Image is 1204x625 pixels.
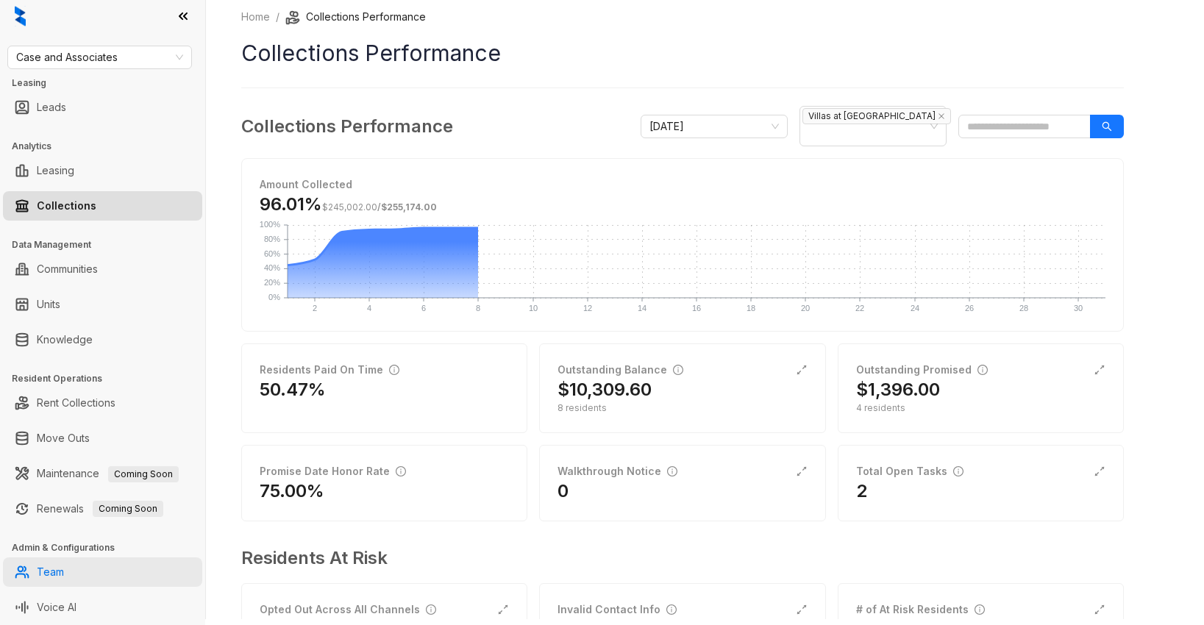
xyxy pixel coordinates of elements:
img: logo [15,6,26,26]
span: expand-alt [1094,465,1105,477]
text: 22 [855,304,864,312]
text: 16 [692,304,701,312]
span: October 2025 [649,115,779,137]
h2: 50.47% [260,378,326,401]
h2: $1,396.00 [856,378,940,401]
li: Collections Performance [285,9,426,25]
li: Rent Collections [3,388,202,418]
span: info-circle [396,466,406,476]
div: Invalid Contact Info [558,601,677,618]
div: Outstanding Promised [856,362,988,378]
a: Rent Collections [37,388,115,418]
li: Voice AI [3,593,202,622]
span: info-circle [953,466,963,476]
span: expand-alt [497,604,509,615]
li: Units [3,290,202,319]
h2: $10,309.60 [558,378,652,401]
a: Knowledge [37,325,93,354]
li: Leasing [3,156,202,185]
text: 28 [1019,304,1028,312]
a: Move Outs [37,424,90,453]
div: 4 residents [856,401,1105,415]
span: expand-alt [1094,364,1105,376]
a: Leads [37,93,66,122]
span: Case and Associates [16,46,183,68]
text: 60% [264,249,280,258]
h3: Collections Performance [241,113,453,140]
h3: Admin & Configurations [12,541,205,554]
text: 10 [529,304,538,312]
span: expand-alt [796,364,808,376]
text: 4 [367,304,371,312]
text: 2 [313,304,317,312]
h2: 2 [856,479,867,503]
h3: Leasing [12,76,205,90]
li: Collections [3,191,202,221]
li: Leads [3,93,202,122]
li: Maintenance [3,459,202,488]
div: Residents Paid On Time [260,362,399,378]
span: Coming Soon [108,466,179,482]
h3: Analytics [12,140,205,153]
a: Collections [37,191,96,221]
li: Knowledge [3,325,202,354]
text: 24 [911,304,919,312]
a: Communities [37,254,98,284]
h3: Resident Operations [12,372,205,385]
li: Team [3,557,202,587]
span: expand-alt [796,465,808,477]
span: close [938,113,945,120]
text: 6 [421,304,426,312]
span: expand-alt [1094,604,1105,615]
div: Promise Date Honor Rate [260,463,406,479]
text: 14 [638,304,646,312]
span: info-circle [426,604,436,615]
h1: Collections Performance [241,37,1124,70]
a: Team [37,557,64,587]
div: Walkthrough Notice [558,463,677,479]
span: info-circle [389,365,399,375]
text: 20 [801,304,810,312]
span: info-circle [667,466,677,476]
div: Total Open Tasks [856,463,963,479]
li: Move Outs [3,424,202,453]
div: Outstanding Balance [558,362,683,378]
text: 40% [264,263,280,272]
h2: 75.00% [260,479,324,503]
text: 18 [747,304,755,312]
span: $255,174.00 [381,201,437,213]
span: info-circle [975,604,985,615]
div: # of At Risk Residents [856,601,985,618]
h3: 96.01% [260,193,437,216]
li: / [276,9,279,25]
div: Opted Out Across All Channels [260,601,436,618]
a: Units [37,290,60,319]
text: 80% [264,235,280,243]
li: Communities [3,254,202,284]
text: 0% [268,293,280,301]
text: 12 [583,304,592,312]
span: info-circle [666,604,677,615]
strong: Amount Collected [260,178,352,190]
div: 8 residents [558,401,807,415]
h2: 0 [558,479,569,503]
a: RenewalsComing Soon [37,494,163,524]
text: 20% [264,278,280,287]
text: 100% [260,220,280,229]
h3: Residents At Risk [241,545,1112,571]
text: 30 [1074,304,1083,312]
h3: Data Management [12,238,205,251]
li: Renewals [3,494,202,524]
a: Voice AI [37,593,76,622]
span: $245,002.00 [322,201,377,213]
span: expand-alt [796,604,808,615]
a: Home [238,9,273,25]
span: / [322,201,437,213]
span: info-circle [673,365,683,375]
span: info-circle [977,365,988,375]
span: Villas at [GEOGRAPHIC_DATA] [802,108,951,124]
text: 8 [476,304,480,312]
span: search [1102,121,1112,132]
a: Leasing [37,156,74,185]
span: Coming Soon [93,501,163,517]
